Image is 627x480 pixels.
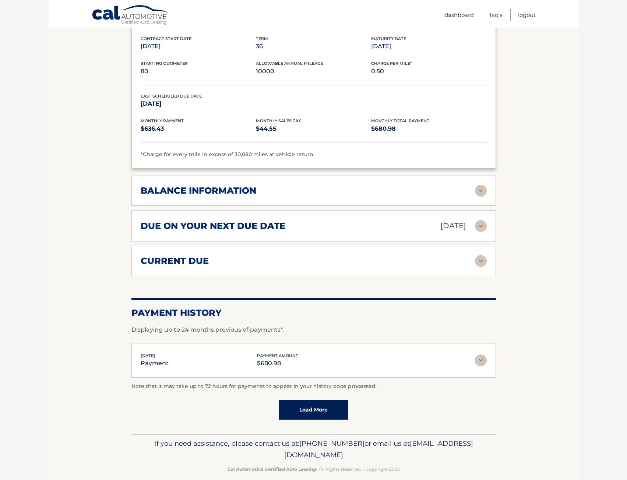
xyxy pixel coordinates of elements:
img: accordion-rest.svg [475,255,487,267]
p: $636.43 [141,124,256,134]
span: [DATE] [141,353,155,358]
img: accordion-rest.svg [475,185,487,197]
p: - All Rights Reserved - Copyright 2025 [136,465,491,473]
span: Monthly Sales Tax [256,118,301,123]
p: [DATE] [141,99,256,109]
img: accordion-rest.svg [475,354,487,366]
p: 36 [256,41,371,52]
p: Displaying up to 24 months previous of payments*. [131,325,496,334]
p: 10000 [256,66,371,77]
span: Charge Per Mile* [371,61,412,66]
a: FAQ's [490,9,502,21]
span: *Charge for every mile in excess of 30,080 miles at vehicle return [141,151,313,158]
p: 0.50 [371,66,486,77]
p: payment [141,358,169,368]
span: Last Scheduled Due Date [141,93,202,99]
h2: due on your next due date [141,220,285,232]
p: $680.98 [257,358,298,368]
span: [PHONE_NUMBER] [299,439,364,448]
p: Note that it may take up to 72 hours for payments to appear in your history once processed. [131,382,496,391]
p: [DATE] [440,219,466,232]
a: Load More [279,400,348,420]
p: [DATE] [141,41,256,52]
a: Dashboard [444,9,474,21]
span: Monthly Payment [141,118,184,123]
span: Allowable Annual Mileage [256,61,323,66]
h2: current due [141,255,209,267]
p: $680.98 [371,124,486,134]
p: 80 [141,66,256,77]
a: Logout [518,9,536,21]
img: accordion-rest.svg [475,220,487,232]
p: [DATE] [371,41,486,52]
h2: balance information [141,185,256,196]
span: Maturity Date [371,36,406,41]
a: Cal Automotive [92,5,169,26]
h2: Payment History [131,307,496,318]
strong: Cal Automotive Certified Auto Leasing [228,466,316,472]
span: payment amount [257,353,298,358]
p: If you need assistance, please contact us at: or email us at [136,438,491,461]
span: Contract Start Date [141,36,191,41]
span: Starting Odometer [141,61,188,66]
span: Monthly Total Payment [371,118,429,123]
span: Term [256,36,268,41]
p: $44.55 [256,124,371,134]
